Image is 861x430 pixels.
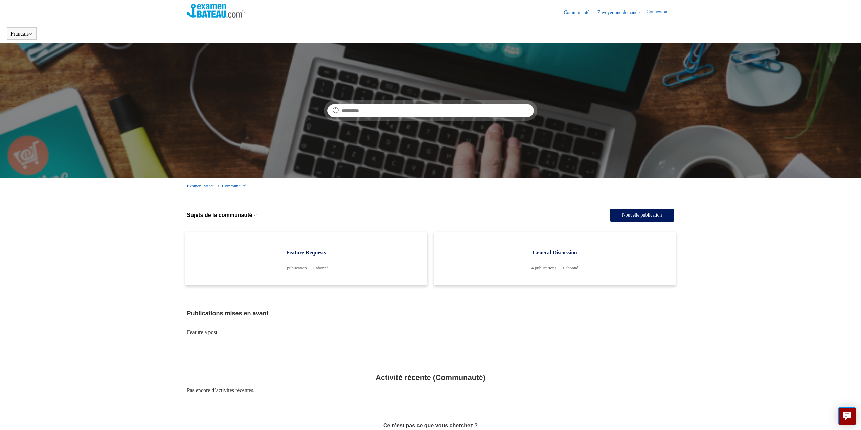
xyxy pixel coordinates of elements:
[434,232,676,285] a: General Discussion 4 publications 1 abonné
[187,183,216,188] li: Examen Bateau
[313,265,328,270] li: 1 abonné
[216,183,246,188] li: Communauté
[211,422,650,430] h2: Ce n’est pas ce que vous cherchez ?
[187,386,674,394] div: Pas encore d’activités récentes.
[562,265,578,270] li: 1 abonné
[10,31,33,37] button: Français
[222,183,246,188] a: Communauté
[647,8,674,16] a: Connexion
[187,212,258,218] button: Sujets de la communauté
[284,265,312,270] li: 1 publication
[187,183,215,188] a: Examen Bateau
[564,9,596,16] a: Communauté
[597,9,647,16] a: Envoyer une demande
[187,309,674,318] h2: Publications mises en avant
[531,265,561,270] li: 4 publications
[187,4,246,18] img: Page d’accueil du Centre d’aide Examen Bateau
[187,323,338,341] a: Feature a post
[187,212,252,218] h2: Sujets de la communauté
[838,407,856,425] button: Live chat
[187,372,674,383] h2: Activité récente (Communauté)
[610,209,674,222] a: Nouvelle publication
[196,249,417,257] span: Feature Requests
[327,104,534,117] input: Rechercher
[185,232,427,285] a: Feature Requests 1 publication 1 abonné
[444,249,666,257] span: General Discussion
